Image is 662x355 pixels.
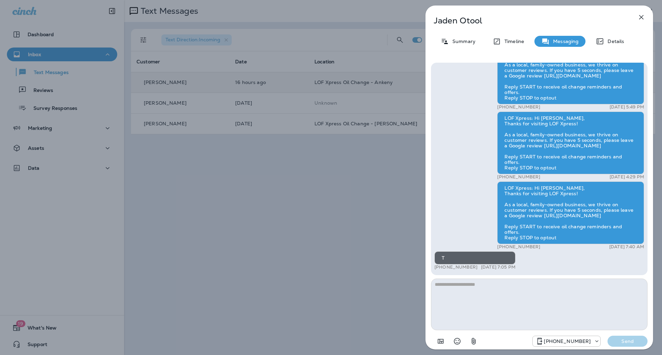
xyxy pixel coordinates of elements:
[450,334,464,348] button: Select an emoji
[497,181,644,244] div: LOF Xpress: Hi [PERSON_NAME], Thanks for visiting LOF Xpress! As a local, family-owned business, ...
[497,42,644,104] div: LOF Xpress: Hi [PERSON_NAME], Thanks for visiting LOF Xpress! As a local, family-owned business, ...
[604,39,624,44] p: Details
[550,39,579,44] p: Messaging
[544,338,591,344] p: [PHONE_NUMBER]
[609,244,644,250] p: [DATE] 7:40 AM
[497,244,540,250] p: [PHONE_NUMBER]
[497,112,644,174] div: LOF Xpress: Hi [PERSON_NAME], Thanks for visiting LOF Xpress! As a local, family-owned business, ...
[501,39,524,44] p: Timeline
[434,334,448,348] button: Add in a premade template
[434,251,515,264] div: T
[610,104,644,110] p: [DATE] 5:49 PM
[434,16,622,25] p: Jaden Otool
[497,174,540,180] p: [PHONE_NUMBER]
[497,104,540,110] p: [PHONE_NUMBER]
[434,264,478,270] p: [PHONE_NUMBER]
[481,264,515,270] p: [DATE] 7:05 PM
[449,39,475,44] p: Summary
[533,337,600,345] div: +1 (515) 519-9972
[610,174,644,180] p: [DATE] 4:29 PM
